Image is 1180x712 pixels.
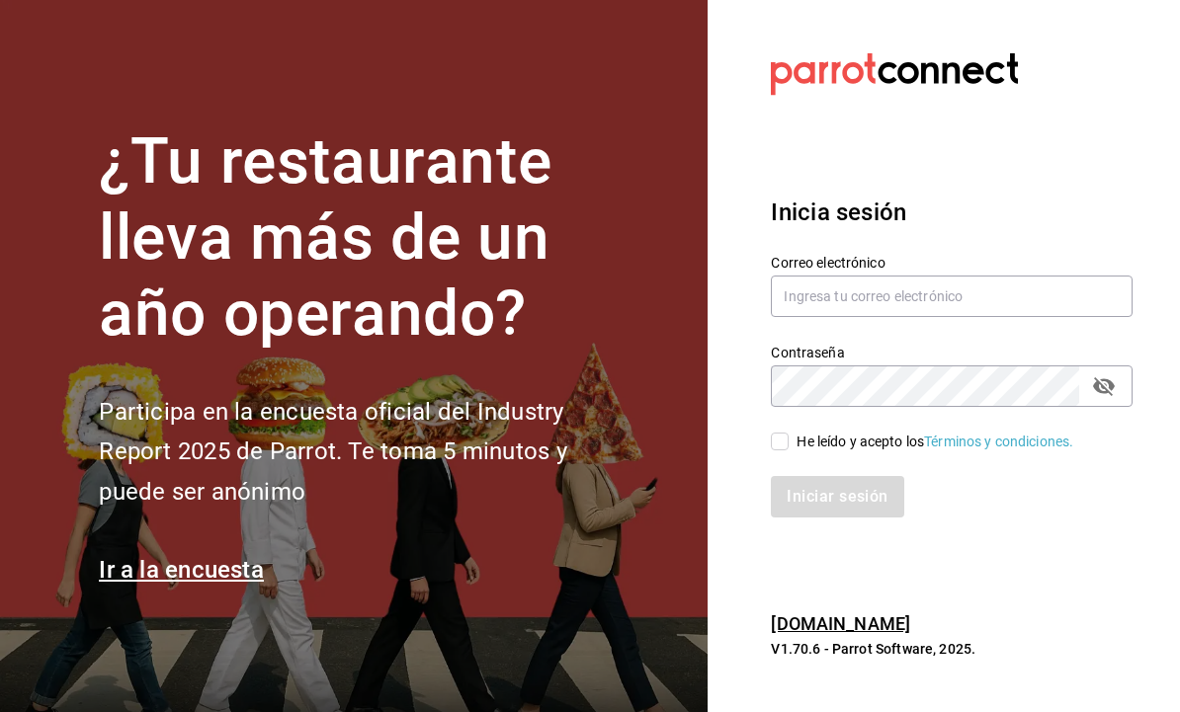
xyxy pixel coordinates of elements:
[771,195,1133,230] h3: Inicia sesión
[771,613,910,634] a: [DOMAIN_NAME]
[771,639,1133,659] p: V1.70.6 - Parrot Software, 2025.
[771,276,1133,317] input: Ingresa tu correo electrónico
[1087,369,1121,403] button: passwordField
[771,346,1133,359] label: Contraseña
[99,392,632,513] h2: Participa en la encuesta oficial del Industry Report 2025 de Parrot. Te toma 5 minutos y puede se...
[99,556,264,584] a: Ir a la encuesta
[99,124,632,352] h1: ¿Tu restaurante lleva más de un año operando?
[771,256,1133,270] label: Correo electrónico
[924,434,1073,449] a: Términos y condiciones.
[797,432,1073,452] div: He leído y acepto los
